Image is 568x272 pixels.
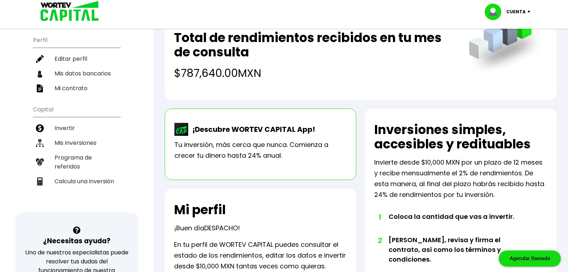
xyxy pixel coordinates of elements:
[174,239,347,272] p: En tu perfil de WORTEV CAPITAL puedes consultar el estado de los rendimientos, editar los datos e...
[174,203,226,217] h2: Mi perfil
[36,70,44,78] img: datos-icon.10cf9172.svg
[36,139,44,147] img: inversiones-icon.6695dc30.svg
[36,55,44,63] img: editar-icon.952d3147.svg
[33,81,120,96] a: Mi contrato
[36,124,44,132] img: invertir-icon.b3b967d7.svg
[33,121,120,135] a: Invertir
[33,135,120,150] a: Mis inversiones
[36,158,44,166] img: recomiendanos-icon.9b8e9327.svg
[499,250,561,267] div: Agendar llamada
[378,212,381,222] span: 1
[204,223,238,232] span: DESPACHO
[33,66,120,81] a: Mis datos bancarios
[174,65,454,81] h4: $787,640.00 MXN
[174,139,347,161] p: Tu inversión, más cerca que nunca. Comienza a crecer tu dinero hasta 24% anual.
[36,84,44,92] img: contrato-icon.f2db500c.svg
[374,123,547,151] h2: Inversiones simples, accesibles y redituables
[174,31,454,59] h2: Total de rendimientos recibidos en tu mes de consulta
[174,223,240,234] p: ¡Buen día !
[33,51,120,66] a: Editar perfil
[189,124,315,135] p: ¡Descubre WORTEV CAPITAL App!
[43,236,111,246] h3: ¿Necesitas ayuda?
[36,178,44,185] img: calculadora-icon.17d418c4.svg
[33,101,120,207] ul: Capital
[526,11,535,13] img: icon-down
[485,4,506,20] img: profile-image
[33,32,120,96] ul: Perfil
[389,212,530,235] li: Coloca la cantidad que vas a invertir.
[174,123,189,136] img: wortev-capital-app-icon
[33,174,120,189] a: Calcula una inversión
[374,157,547,200] p: Invierte desde $10,000 MXN por un plazo de 12 meses y recibe mensualmente el 2% de rendimientos. ...
[33,150,120,174] a: Programa de referidos
[506,6,526,17] p: Cuenta
[378,235,381,246] span: 2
